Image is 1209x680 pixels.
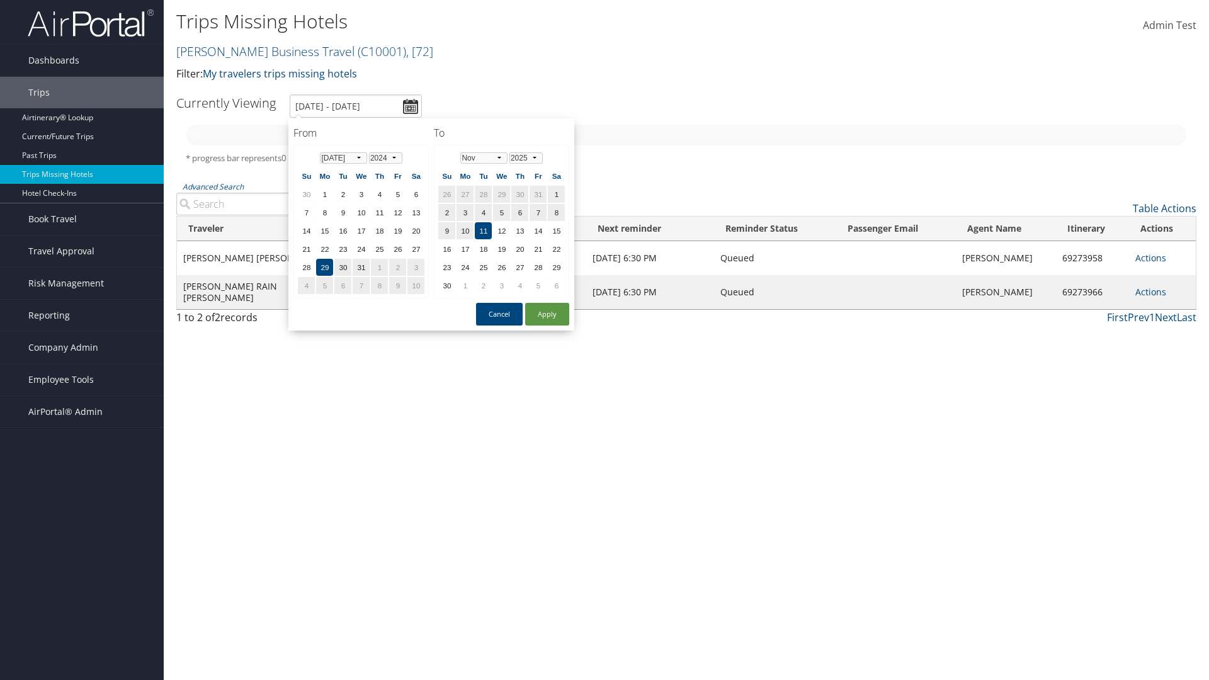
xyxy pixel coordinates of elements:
td: 7 [353,277,370,294]
a: Last [1177,310,1196,324]
input: [DATE] - [DATE] [290,94,422,118]
span: Travel Approval [28,235,94,267]
a: Advanced Search [183,181,244,192]
td: 12 [493,222,510,239]
span: ( C10001 ) [358,43,406,60]
a: Actions [1135,252,1166,264]
td: 3 [493,277,510,294]
td: 11 [475,222,492,239]
td: 20 [407,222,424,239]
td: 28 [475,186,492,203]
td: 11 [371,204,388,221]
td: 1 [316,186,333,203]
td: 30 [334,259,351,276]
td: 18 [371,222,388,239]
td: 21 [530,241,547,258]
td: 22 [548,241,565,258]
td: 2 [475,277,492,294]
td: 20 [511,241,528,258]
td: 26 [438,186,455,203]
td: 27 [457,186,474,203]
span: Dashboards [28,45,79,76]
th: Tu [334,167,351,184]
td: 4 [371,186,388,203]
th: Next reminder [586,217,714,241]
td: 6 [511,204,528,221]
a: First [1107,310,1128,324]
td: 14 [298,222,315,239]
td: 8 [316,204,333,221]
th: Th [371,167,388,184]
td: 5 [530,277,547,294]
td: 30 [511,186,528,203]
td: [DATE] 6:30 PM [586,241,714,275]
td: 31 [353,259,370,276]
td: 69273958 [1056,241,1129,275]
th: Mo [457,167,474,184]
td: 10 [353,204,370,221]
td: 4 [298,277,315,294]
td: 15 [316,222,333,239]
td: 13 [511,222,528,239]
td: 14 [530,222,547,239]
th: Actions [1129,217,1196,241]
h1: Trips Missing Hotels [176,8,856,35]
th: Reminder Status [714,217,836,241]
a: Admin Test [1143,6,1196,45]
td: 23 [438,259,455,276]
th: Sa [548,167,565,184]
td: 24 [457,259,474,276]
th: Itinerary [1056,217,1129,241]
td: 31 [530,186,547,203]
a: [PERSON_NAME] Business Travel [176,43,433,60]
td: 5 [389,186,406,203]
th: Passenger Email: activate to sort column ascending [836,217,955,241]
th: Th [511,167,528,184]
span: Book Travel [28,203,77,235]
td: Queued [714,241,836,275]
td: [DATE] 6:30 PM [586,275,714,309]
a: Next [1155,310,1177,324]
td: 26 [389,241,406,258]
td: 6 [334,277,351,294]
td: 18 [475,241,492,258]
td: 30 [438,277,455,294]
h3: Currently Viewing [176,94,276,111]
td: 28 [298,259,315,276]
td: 69273966 [1056,275,1129,309]
td: 16 [438,241,455,258]
td: 27 [511,259,528,276]
td: 29 [316,259,333,276]
td: 13 [407,204,424,221]
td: 5 [493,204,510,221]
td: 4 [475,204,492,221]
th: Tu [475,167,492,184]
td: 22 [316,241,333,258]
td: 8 [548,204,565,221]
th: Su [298,167,315,184]
a: Prev [1128,310,1149,324]
td: 16 [334,222,351,239]
td: [PERSON_NAME] [956,275,1056,309]
td: [PERSON_NAME] [956,241,1056,275]
td: [PERSON_NAME] [PERSON_NAME] [177,241,334,275]
td: 10 [457,222,474,239]
td: 1 [548,186,565,203]
td: 25 [475,259,492,276]
div: 1 to 2 of records [176,310,417,331]
td: 1 [457,277,474,294]
td: 30 [298,186,315,203]
th: Mo [316,167,333,184]
th: Su [438,167,455,184]
td: 28 [530,259,547,276]
td: Queued [714,275,836,309]
th: Fr [530,167,547,184]
h4: From [293,126,429,140]
input: Advanced Search [176,193,417,215]
a: My travelers trips missing hotels [203,67,357,81]
td: 2 [438,204,455,221]
th: Traveler: activate to sort column ascending [177,217,334,241]
a: Table Actions [1133,201,1196,215]
span: Reporting [28,300,70,331]
td: 9 [438,222,455,239]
